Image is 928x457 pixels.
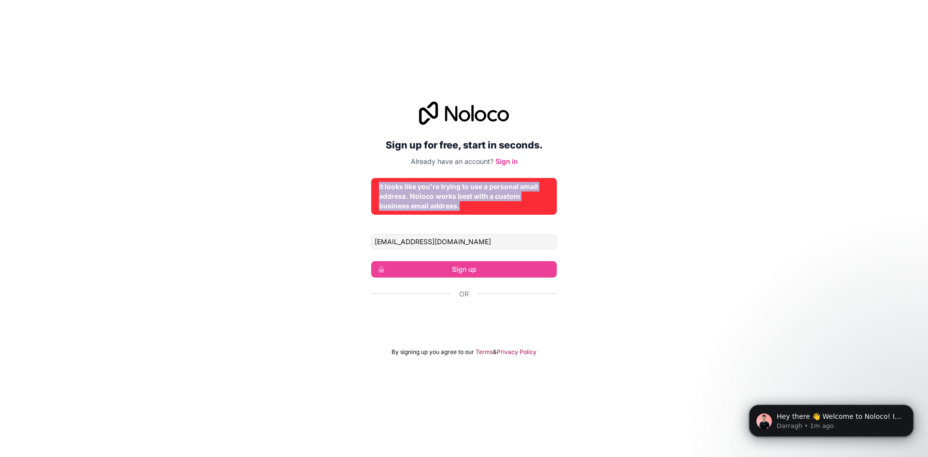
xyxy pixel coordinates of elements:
iframe: Sign in with Google Button [366,310,562,331]
h2: Sign up for free, start in seconds. [371,136,557,154]
button: Sign up [371,261,557,278]
span: Or [459,289,469,299]
iframe: Intercom notifications message [735,384,928,452]
a: Terms [476,348,493,356]
span: Already have an account? [411,157,493,165]
div: It looks like you're trying to use a personal email address. Noloco works best with a custom busi... [379,182,549,211]
a: Sign in [495,157,518,165]
input: Email address [371,234,557,250]
span: & [493,348,497,356]
span: By signing up you agree to our [391,348,474,356]
a: Privacy Policy [497,348,536,356]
